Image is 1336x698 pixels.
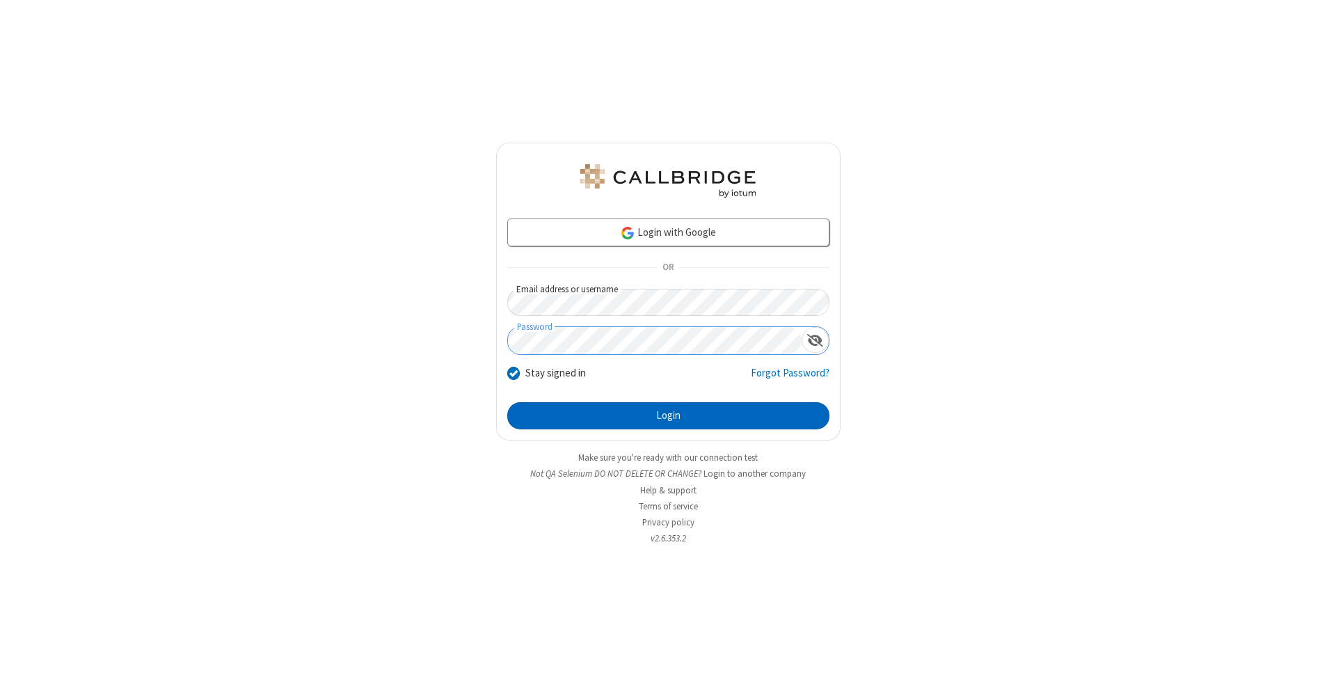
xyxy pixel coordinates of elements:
[703,467,806,480] button: Login to another company
[578,164,758,198] img: QA Selenium DO NOT DELETE OR CHANGE
[620,225,635,241] img: google-icon.png
[525,365,586,381] label: Stay signed in
[802,327,829,353] div: Show password
[642,516,694,528] a: Privacy policy
[507,289,829,316] input: Email address or username
[496,532,841,545] li: v2.6.353.2
[507,219,829,246] a: Login with Google
[508,327,802,354] input: Password
[1301,662,1326,688] iframe: Chat
[578,452,758,463] a: Make sure you're ready with our connection test
[751,365,829,392] a: Forgot Password?
[507,402,829,430] button: Login
[496,467,841,480] li: Not QA Selenium DO NOT DELETE OR CHANGE?
[657,258,679,278] span: OR
[639,500,698,512] a: Terms of service
[640,484,697,496] a: Help & support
